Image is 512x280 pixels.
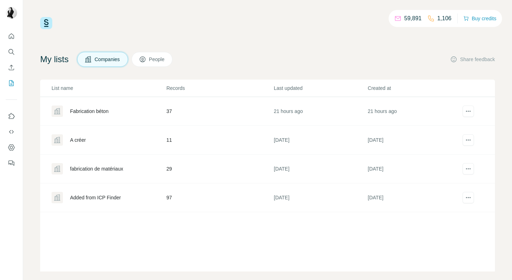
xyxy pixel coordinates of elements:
button: My lists [6,77,17,90]
div: Added from ICP Finder [70,194,121,201]
span: Companies [95,56,121,63]
button: Dashboard [6,141,17,154]
td: 29 [166,155,273,183]
button: Quick start [6,30,17,43]
button: actions [463,134,474,146]
p: Records [166,85,273,92]
button: Feedback [6,157,17,169]
p: Created at [368,85,461,92]
div: A créer [70,136,86,144]
img: Avatar [6,7,17,18]
button: actions [463,163,474,174]
p: 1,106 [437,14,452,23]
td: 97 [166,183,273,212]
td: 11 [166,126,273,155]
td: 21 hours ago [273,97,367,126]
div: fabrication de matériaux [70,165,123,172]
span: People [149,56,165,63]
td: [DATE] [273,155,367,183]
button: Buy credits [463,14,496,23]
button: Share feedback [450,56,495,63]
button: Use Surfe on LinkedIn [6,110,17,123]
td: [DATE] [273,183,367,212]
h4: My lists [40,54,69,65]
p: List name [52,85,166,92]
button: actions [463,192,474,203]
button: Search [6,45,17,58]
button: actions [463,106,474,117]
td: 37 [166,97,273,126]
td: [DATE] [367,155,461,183]
img: Surfe Logo [40,17,52,29]
button: Enrich CSV [6,61,17,74]
p: 59,891 [404,14,422,23]
div: Fabrication béton [70,108,108,115]
td: [DATE] [367,183,461,212]
p: Last updated [274,85,367,92]
td: 21 hours ago [367,97,461,126]
button: Use Surfe API [6,125,17,138]
td: [DATE] [273,126,367,155]
td: [DATE] [367,126,461,155]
